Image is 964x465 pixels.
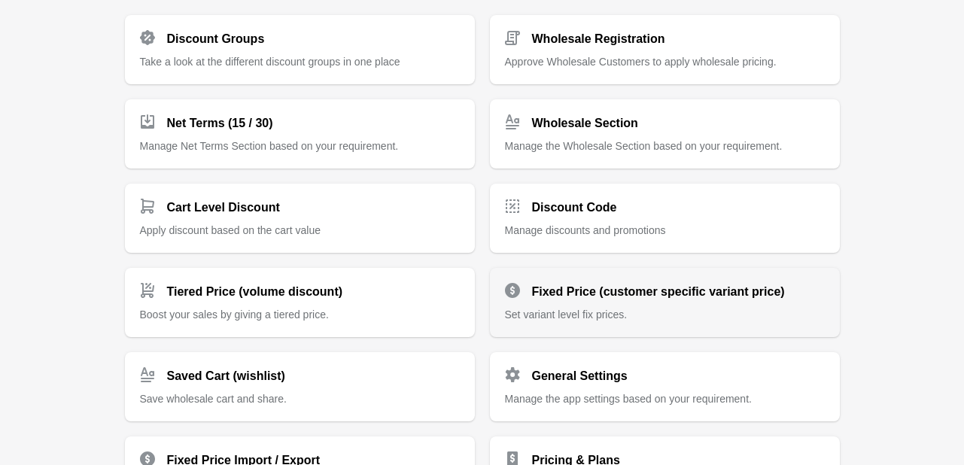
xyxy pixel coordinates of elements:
span: Take a look at the different discount groups in one place [140,56,400,68]
h2: Fixed Price (customer specific variant price) [532,283,785,301]
span: Manage discounts and promotions [505,224,666,236]
span: Manage Net Terms Section based on your requirement. [140,140,399,152]
span: Apply discount based on the cart value [140,224,321,236]
span: Approve Wholesale Customers to apply wholesale pricing. [505,56,777,68]
h2: Net Terms (15 / 30) [167,114,273,132]
span: Set variant level fix prices. [505,308,628,321]
h2: Discount Code [532,199,617,217]
h2: Cart Level Discount [167,199,280,217]
span: Boost your sales by giving a tiered price. [140,308,329,321]
span: Save wholesale cart and share. [140,393,287,405]
h2: General Settings [532,367,628,385]
span: Manage the app settings based on your requirement. [505,393,752,405]
h2: Discount Groups [167,30,265,48]
h2: Tiered Price (volume discount) [167,283,343,301]
h2: Wholesale Registration [532,30,665,48]
span: Manage the Wholesale Section based on your requirement. [505,140,783,152]
h2: Wholesale Section [532,114,638,132]
h2: Saved Cart (wishlist) [167,367,285,385]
